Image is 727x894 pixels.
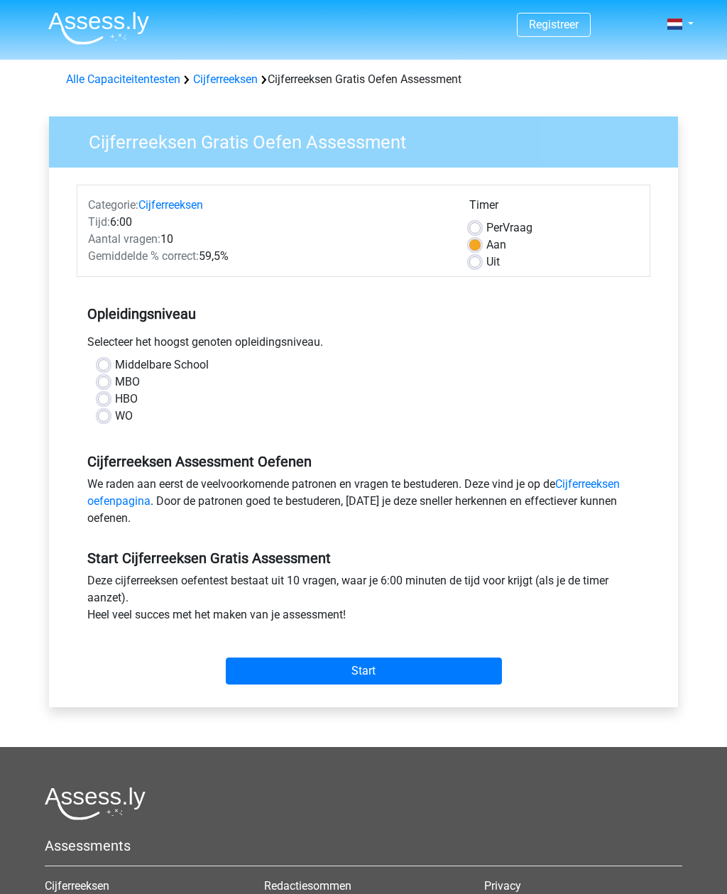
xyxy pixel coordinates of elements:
[115,374,140,391] label: MBO
[486,221,503,234] span: Per
[77,214,459,231] div: 6:00
[115,391,138,408] label: HBO
[60,71,667,88] div: Cijferreeksen Gratis Oefen Assessment
[88,215,110,229] span: Tijd:
[77,248,459,265] div: 59,5%
[88,249,199,263] span: Gemiddelde % correct:
[77,476,650,533] div: We raden aan eerst de veelvoorkomende patronen en vragen te bestuderen. Deze vind je op de . Door...
[529,18,579,31] a: Registreer
[48,11,149,45] img: Assessly
[115,356,209,374] label: Middelbare School
[138,198,203,212] a: Cijferreeksen
[87,300,640,328] h5: Opleidingsniveau
[45,787,146,820] img: Assessly logo
[264,879,351,893] a: Redactiesommen
[77,334,650,356] div: Selecteer het hoogst genoten opleidingsniveau.
[87,550,640,567] h5: Start Cijferreeksen Gratis Assessment
[88,198,138,212] span: Categorie:
[45,879,109,893] a: Cijferreeksen
[77,572,650,629] div: Deze cijferreeksen oefentest bestaat uit 10 vragen, waar je 6:00 minuten de tijd voor krijgt (als...
[486,254,500,271] label: Uit
[88,232,160,246] span: Aantal vragen:
[486,219,532,236] label: Vraag
[87,453,640,470] h5: Cijferreeksen Assessment Oefenen
[469,197,639,219] div: Timer
[72,126,667,153] h3: Cijferreeksen Gratis Oefen Assessment
[115,408,133,425] label: WO
[226,658,502,685] input: Start
[77,231,459,248] div: 10
[193,72,258,86] a: Cijferreeksen
[484,879,521,893] a: Privacy
[66,72,180,86] a: Alle Capaciteitentesten
[486,236,506,254] label: Aan
[45,837,682,854] h5: Assessments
